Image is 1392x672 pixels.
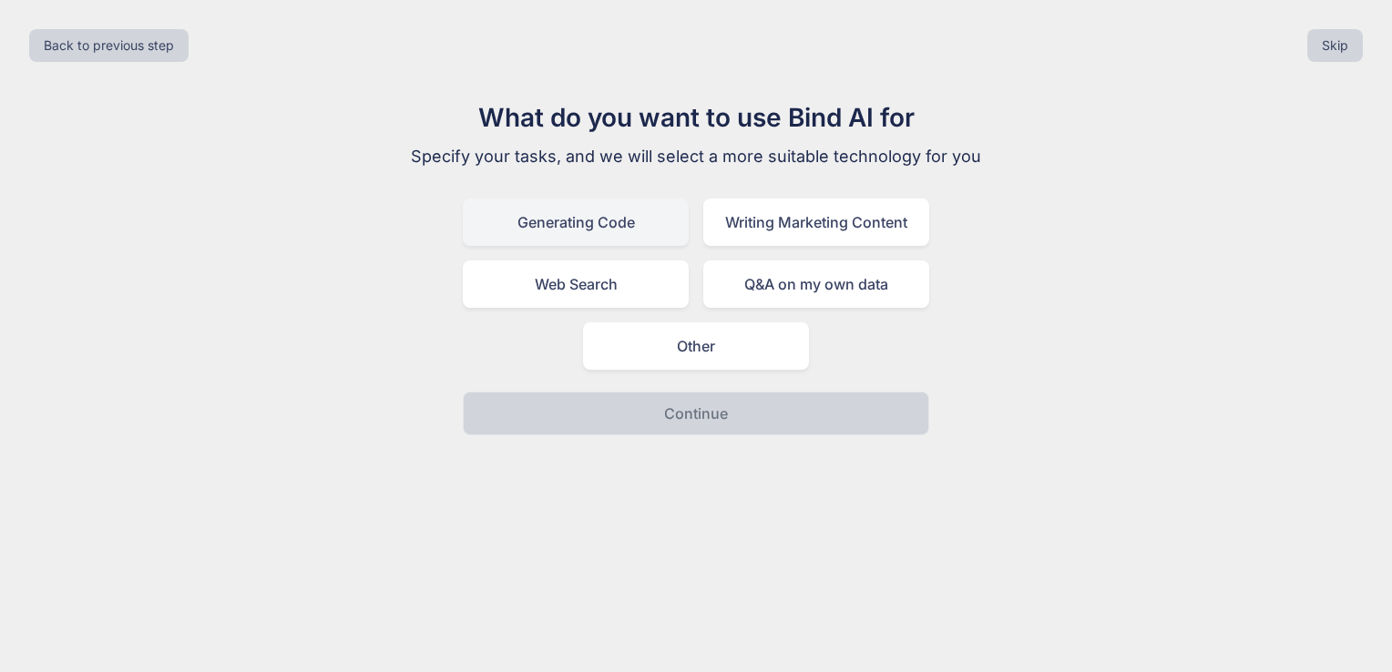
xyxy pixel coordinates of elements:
div: Other [583,322,809,370]
button: Continue [463,392,929,435]
p: Specify your tasks, and we will select a more suitable technology for you [390,144,1002,169]
button: Skip [1307,29,1363,62]
div: Writing Marketing Content [703,199,929,246]
button: Back to previous step [29,29,189,62]
div: Q&A on my own data [703,260,929,308]
p: Continue [664,402,728,424]
div: Web Search [463,260,689,308]
h1: What do you want to use Bind AI for [390,98,1002,137]
div: Generating Code [463,199,689,246]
